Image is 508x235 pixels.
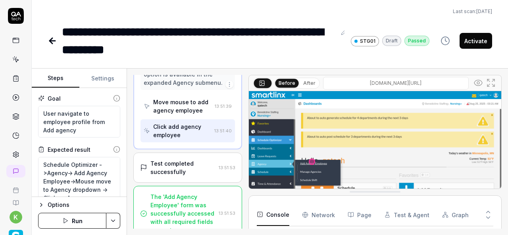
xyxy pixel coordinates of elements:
time: 13:51:39 [215,103,232,109]
button: After [300,79,319,88]
div: The 'Add Agency Employee' form was successfully accessed with all required fields present. [150,193,216,234]
button: Show all interative elements [472,76,485,89]
button: Steps [32,69,79,88]
button: Open in full screen [485,76,497,89]
button: Click add agency employee13:51:40 [140,119,235,142]
div: Test completed successfully [150,159,216,176]
button: Network [302,204,335,226]
button: Move mouse to add agency employee13:51:39 [140,95,235,118]
div: Move mouse to add agency employee [153,98,212,115]
a: New conversation [6,165,25,178]
button: Graph [442,204,469,226]
button: Before [275,78,298,87]
button: Page [348,204,371,226]
div: Expected result [48,145,90,154]
button: Last scan:[DATE] [453,8,492,15]
time: [DATE] [476,8,492,14]
button: k [10,211,22,224]
button: Console [257,204,289,226]
span: STG01 [360,38,375,45]
button: Options [38,200,120,210]
time: 13:51:53 [219,165,235,170]
div: Click add agency employee [153,122,211,139]
span: Last scan: [453,8,492,15]
time: 13:51:53 [219,210,235,216]
button: View version history [436,33,455,49]
div: Goal [48,94,61,103]
div: Options [48,200,120,210]
button: Run [38,213,106,229]
time: 13:51:40 [214,128,232,134]
a: Documentation [3,193,28,206]
div: Draft [382,36,401,46]
button: Test & Agent [384,204,429,226]
a: STG01 [351,36,379,46]
button: Activate [460,33,492,49]
div: Passed [404,36,429,46]
a: Book a call with us [3,181,28,193]
button: Settings [79,69,127,88]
